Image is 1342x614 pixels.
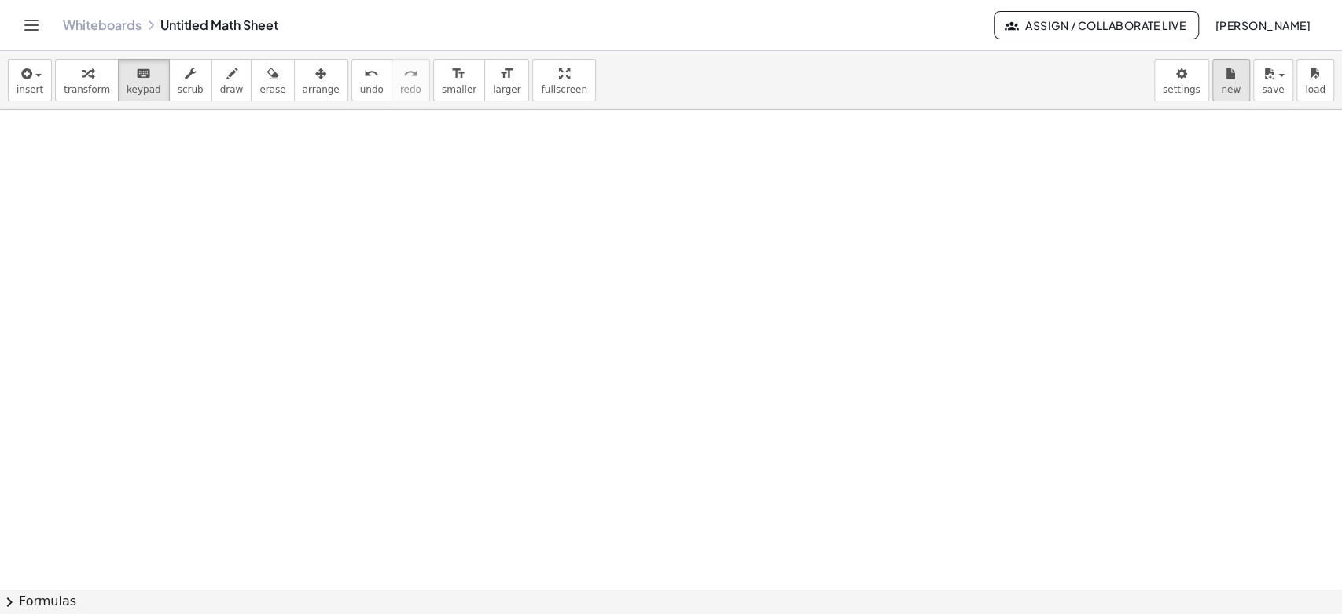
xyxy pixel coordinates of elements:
[118,59,170,101] button: keyboardkeypad
[259,84,285,95] span: erase
[499,64,514,83] i: format_size
[220,84,244,95] span: draw
[532,59,595,101] button: fullscreen
[451,64,466,83] i: format_size
[8,59,52,101] button: insert
[211,59,252,101] button: draw
[17,84,43,95] span: insert
[294,59,348,101] button: arrange
[493,84,520,95] span: larger
[136,64,151,83] i: keyboard
[400,84,421,95] span: redo
[351,59,392,101] button: undoundo
[364,64,379,83] i: undo
[1262,84,1284,95] span: save
[178,84,204,95] span: scrub
[484,59,529,101] button: format_sizelarger
[55,59,119,101] button: transform
[127,84,161,95] span: keypad
[403,64,418,83] i: redo
[1007,18,1186,32] span: Assign / Collaborate Live
[1215,18,1311,32] span: [PERSON_NAME]
[392,59,430,101] button: redoredo
[1202,11,1323,39] button: [PERSON_NAME]
[1221,84,1241,95] span: new
[1212,59,1250,101] button: new
[63,17,142,33] a: Whiteboards
[251,59,294,101] button: erase
[1163,84,1200,95] span: settings
[1253,59,1293,101] button: save
[1154,59,1209,101] button: settings
[303,84,340,95] span: arrange
[19,13,44,38] button: Toggle navigation
[169,59,212,101] button: scrub
[64,84,110,95] span: transform
[994,11,1199,39] button: Assign / Collaborate Live
[433,59,485,101] button: format_sizesmaller
[360,84,384,95] span: undo
[1296,59,1334,101] button: load
[1305,84,1325,95] span: load
[541,84,586,95] span: fullscreen
[442,84,476,95] span: smaller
